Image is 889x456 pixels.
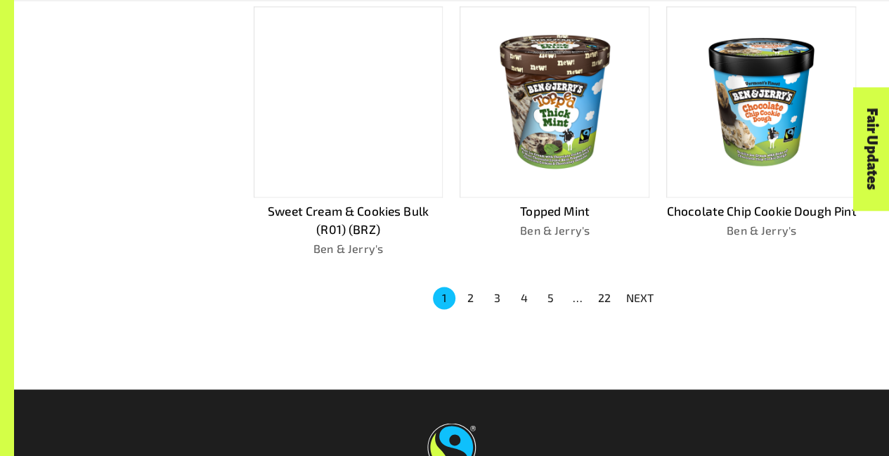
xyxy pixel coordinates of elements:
button: Go to page 2 [460,287,482,309]
p: Sweet Cream & Cookies Bulk (R01) (BRZ) [254,202,443,239]
p: Ben & Jerry's [666,222,856,239]
div: … [566,289,589,306]
a: Chocolate Chip Cookie Dough PintBen & Jerry's [666,6,856,258]
button: Go to page 5 [540,287,562,309]
button: NEXT [618,285,663,311]
p: Topped Mint [460,202,649,221]
button: Go to page 22 [593,287,616,309]
p: Chocolate Chip Cookie Dough Pint [666,202,856,221]
a: Topped MintBen & Jerry's [460,6,649,258]
p: Ben & Jerry's [460,222,649,239]
p: NEXT [626,289,654,306]
button: Go to page 3 [486,287,509,309]
p: Ben & Jerry's [254,240,443,257]
button: page 1 [433,287,455,309]
button: Go to page 4 [513,287,536,309]
a: Sweet Cream & Cookies Bulk (R01) (BRZ)Ben & Jerry's [254,6,443,258]
nav: pagination navigation [431,285,663,311]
